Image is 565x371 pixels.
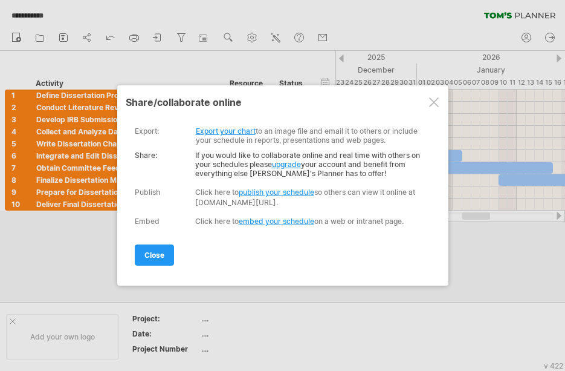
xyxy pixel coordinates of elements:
div: Click here to so others can view it online at [DOMAIN_NAME][URL]. [195,187,425,208]
div: to an image file and email it to others or include your schedule in reports, presentations and we... [135,117,425,145]
a: embed your schedule [239,217,314,226]
span: close [144,251,164,260]
div: share/collaborate online [126,96,440,108]
a: Export your chart [196,126,256,136]
div: Publish [135,188,160,197]
div: export: [135,126,159,136]
div: Click here to on a web or intranet page. [195,217,425,226]
a: upgrade [272,160,301,169]
div: Embed [135,217,160,226]
a: close [135,245,174,266]
strong: Share: [135,151,157,160]
a: publish your schedule [239,188,314,197]
div: If you would like to collaborate online and real time with others on your schedules please your a... [135,145,425,178]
